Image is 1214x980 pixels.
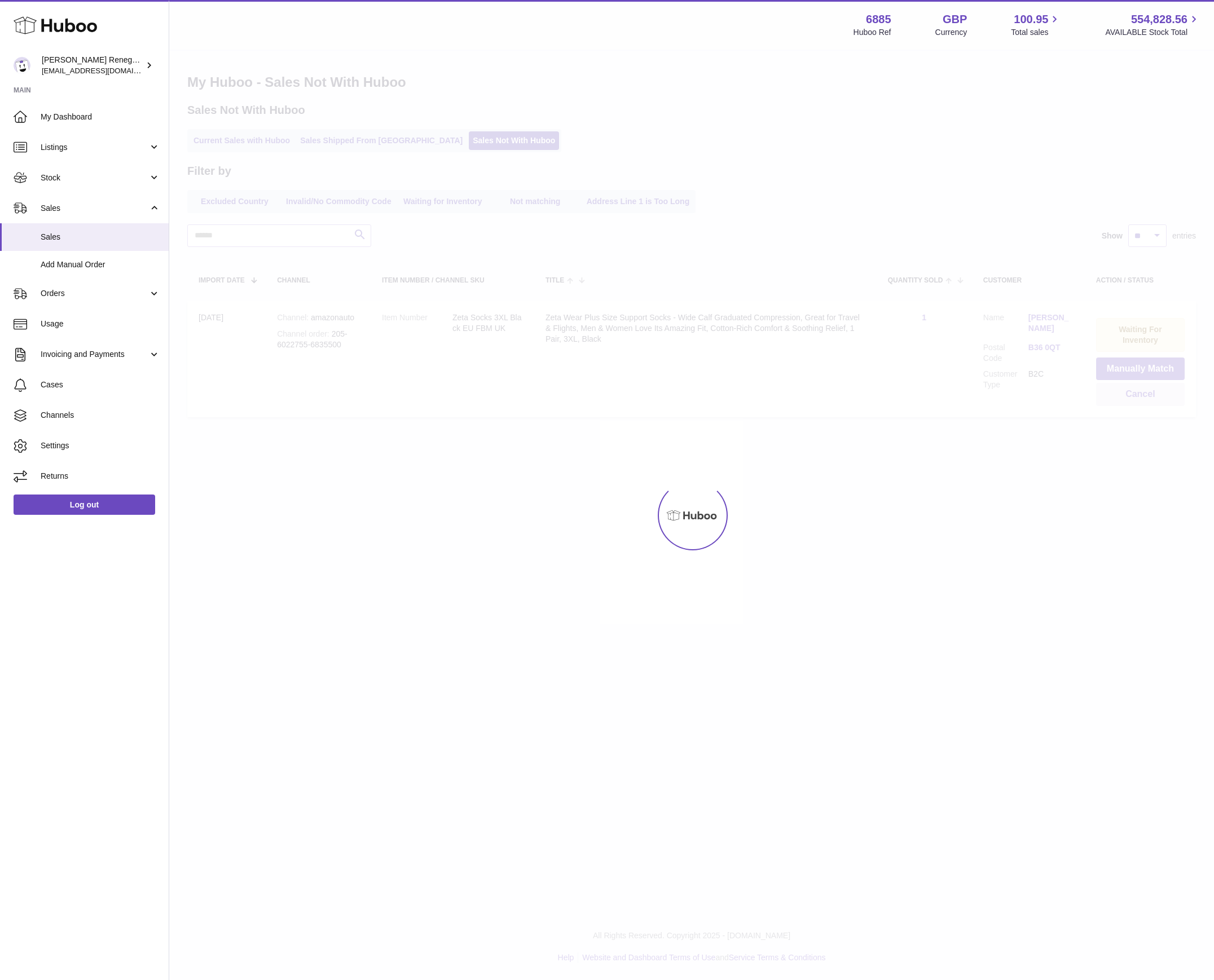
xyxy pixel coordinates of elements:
[41,440,160,451] span: Settings
[41,319,160,329] span: Usage
[1014,12,1048,27] span: 100.95
[41,203,148,214] span: Sales
[854,27,891,38] div: Huboo Ref
[41,142,148,153] span: Listings
[41,112,160,122] span: My Dashboard
[41,259,160,270] span: Add Manual Order
[1011,27,1061,38] span: Total sales
[41,379,160,390] span: Cases
[41,471,160,482] span: Returns
[41,349,148,360] span: Invoicing and Payments
[14,495,155,515] a: Log out
[1105,12,1200,38] a: 554,828.56 AVAILABLE Stock Total
[42,66,166,75] span: [EMAIL_ADDRESS][DOMAIN_NAME]
[1131,12,1187,27] span: 554,828.56
[866,12,891,27] strong: 6885
[1105,27,1200,38] span: AVAILABLE Stock Total
[41,410,160,421] span: Channels
[41,232,160,242] span: Sales
[41,288,148,299] span: Orders
[943,12,967,27] strong: GBP
[1011,12,1061,38] a: 100.95 Total sales
[14,57,30,74] img: directordarren@gmail.com
[935,27,967,38] div: Currency
[41,173,148,183] span: Stock
[42,55,143,76] div: [PERSON_NAME] Renegade Productions -UK account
